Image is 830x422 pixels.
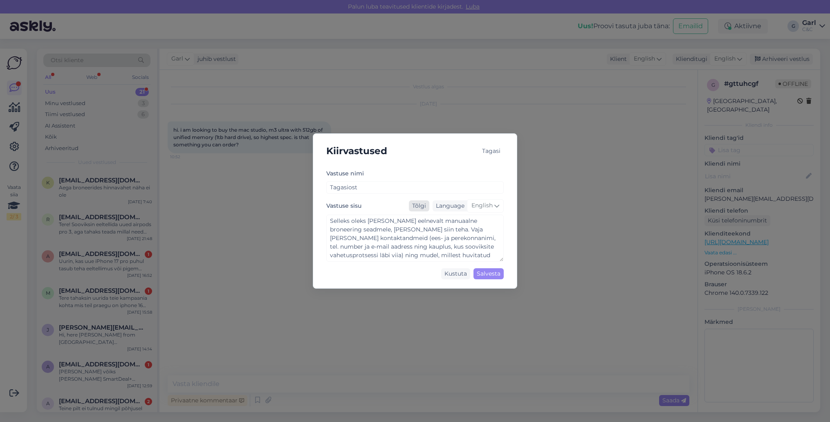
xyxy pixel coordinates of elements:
span: English [471,201,493,210]
h5: Kiirvastused [326,144,387,159]
div: Language [433,202,464,210]
label: Vastuse nimi [326,169,364,178]
div: Kustuta [441,268,470,279]
label: Vastuse sisu [326,202,361,210]
input: Lisa vastuse nimi [326,181,504,194]
div: Salvesta [473,268,504,279]
textarea: Selleks oleks [PERSON_NAME] eelnevalt manuaalne broneering seadmele, [PERSON_NAME] siin teha. Vaj... [326,215,504,262]
div: Tõlgi [409,200,429,211]
div: Tagasi [479,146,504,157]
